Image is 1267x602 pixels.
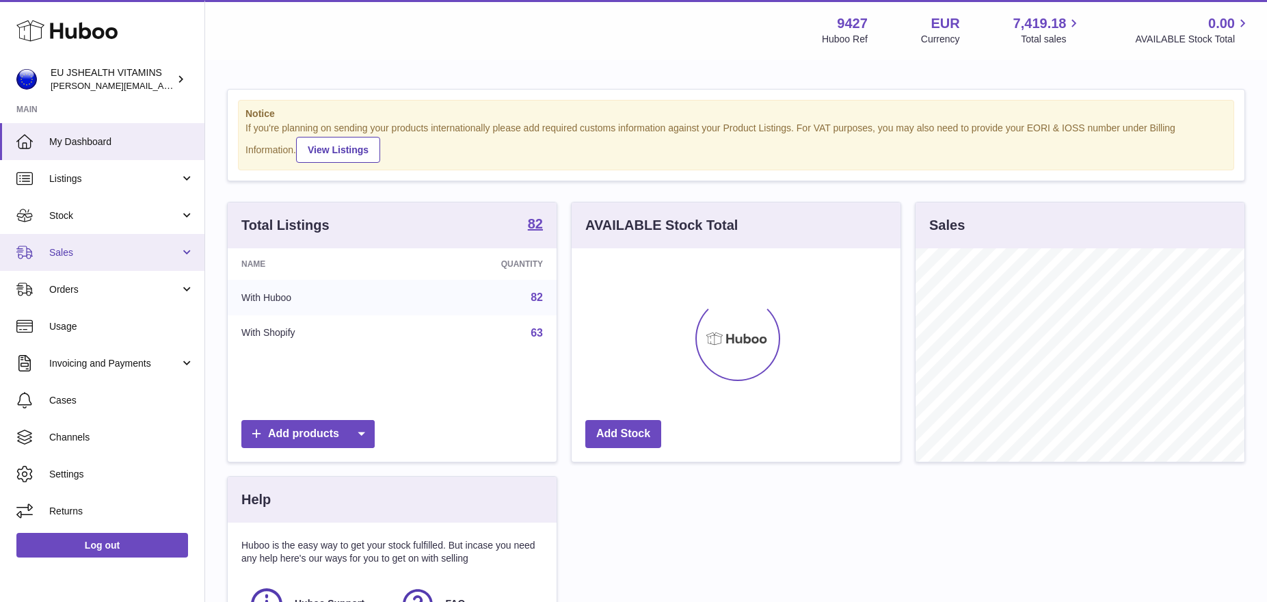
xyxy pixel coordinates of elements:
span: 0.00 [1208,14,1235,33]
span: Returns [49,505,194,518]
div: Huboo Ref [822,33,868,46]
a: 82 [528,217,543,233]
span: My Dashboard [49,135,194,148]
span: Stock [49,209,180,222]
h3: AVAILABLE Stock Total [585,216,738,235]
span: Usage [49,320,194,333]
a: 0.00 AVAILABLE Stock Total [1135,14,1251,46]
span: 7,419.18 [1013,14,1067,33]
a: Log out [16,533,188,558]
a: View Listings [296,137,380,163]
div: Currency [921,33,960,46]
span: Sales [49,246,180,259]
a: 7,419.18 Total sales [1013,14,1082,46]
span: Listings [49,172,180,185]
td: With Shopify [228,315,405,351]
strong: 82 [528,217,543,231]
strong: EUR [931,14,959,33]
a: 63 [531,327,543,339]
img: laura@jessicasepel.com [16,69,37,90]
span: AVAILABLE Stock Total [1135,33,1251,46]
span: Settings [49,468,194,481]
a: Add Stock [585,420,661,448]
h3: Total Listings [241,216,330,235]
h3: Sales [929,216,965,235]
span: Cases [49,394,194,407]
span: Invoicing and Payments [49,357,180,370]
strong: 9427 [837,14,868,33]
span: Orders [49,283,180,296]
td: With Huboo [228,280,405,315]
div: EU JSHEALTH VITAMINS [51,66,174,92]
div: If you're planning on sending your products internationally please add required customs informati... [245,122,1227,163]
p: Huboo is the easy way to get your stock fulfilled. But incase you need any help here's our ways f... [241,539,543,565]
th: Name [228,248,405,280]
span: [PERSON_NAME][EMAIL_ADDRESS][DOMAIN_NAME] [51,80,274,91]
span: Total sales [1021,33,1082,46]
a: Add products [241,420,375,448]
a: 82 [531,291,543,303]
strong: Notice [245,107,1227,120]
h3: Help [241,490,271,509]
span: Channels [49,431,194,444]
th: Quantity [405,248,557,280]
